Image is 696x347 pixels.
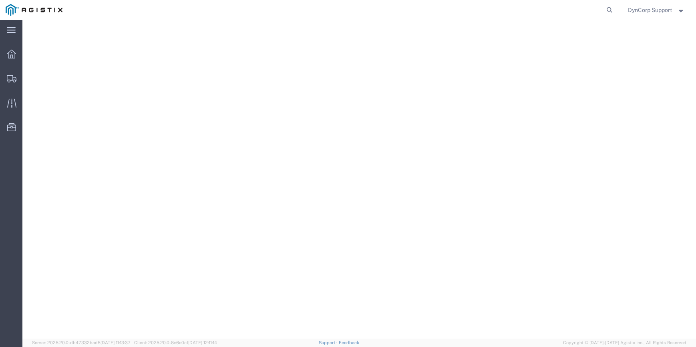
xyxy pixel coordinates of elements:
span: [DATE] 11:13:37 [101,340,131,345]
span: DynCorp Support [628,6,672,14]
span: [DATE] 12:11:14 [188,340,217,345]
button: DynCorp Support [628,5,685,15]
img: logo [6,4,62,16]
span: Client: 2025.20.0-8c6e0cf [134,340,217,345]
a: Support [319,340,339,345]
a: Feedback [339,340,359,345]
iframe: FS Legacy Container [22,20,696,339]
span: Copyright © [DATE]-[DATE] Agistix Inc., All Rights Reserved [563,339,686,346]
span: Server: 2025.20.0-db47332bad5 [32,340,131,345]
